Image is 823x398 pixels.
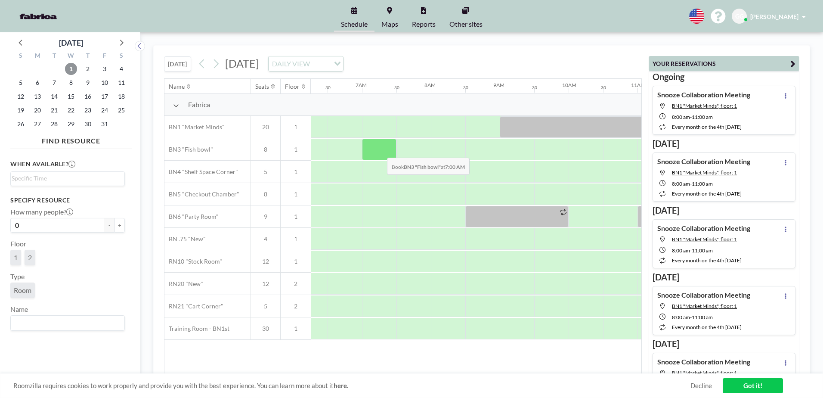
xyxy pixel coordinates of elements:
div: F [96,51,113,62]
div: T [46,51,63,62]
span: Thursday, October 9, 2025 [82,77,94,89]
span: 1 [14,253,18,262]
span: every month on the 4th [DATE] [672,324,742,330]
h4: Snooze Collaboration Meeting [657,157,750,166]
h4: Snooze Collaboration Meeting [657,224,750,233]
span: Saturday, October 4, 2025 [115,63,127,75]
div: T [79,51,96,62]
span: GG [735,12,744,20]
span: every month on the 4th [DATE] [672,190,742,197]
span: [DATE] [225,57,259,70]
span: - [690,114,692,120]
span: Sunday, October 5, 2025 [15,77,27,89]
b: 7:00 AM [445,164,465,170]
div: 30 [463,85,468,90]
h3: [DATE] [653,272,795,283]
div: 11AM [631,82,645,88]
label: Floor [10,239,26,248]
span: BN4 "Shelf Space Corner" [164,168,238,176]
input: Search for option [12,174,120,183]
span: Sunday, October 12, 2025 [15,90,27,103]
span: Friday, October 10, 2025 [99,77,111,89]
span: 30 [251,325,280,333]
span: Maps [381,21,398,28]
span: Monday, October 20, 2025 [31,104,43,116]
div: W [63,51,80,62]
span: BN3 "Fish bowl" [164,146,213,153]
div: 30 [394,85,399,90]
span: Wednesday, October 1, 2025 [65,63,77,75]
span: 11:00 AM [692,247,713,254]
span: 2 [281,280,311,288]
span: RN10 "Stock Room" [164,258,222,265]
span: 8 [251,146,280,153]
span: BN .75 "New" [164,235,206,243]
a: here. [334,382,348,389]
span: Tuesday, October 7, 2025 [48,77,60,89]
button: YOUR RESERVATIONS [649,56,799,71]
div: M [29,51,46,62]
div: Search for option [11,316,124,330]
span: 8:00 AM [672,314,690,320]
div: 30 [325,85,331,90]
div: 10AM [562,82,576,88]
span: Friday, October 31, 2025 [99,118,111,130]
h4: Snooze Collaboration Meeting [657,291,750,299]
label: How many people? [10,208,73,216]
span: Monday, October 6, 2025 [31,77,43,89]
span: Thursday, October 23, 2025 [82,104,94,116]
h3: [DATE] [653,138,795,149]
div: S [12,51,29,62]
span: 8:00 AM [672,180,690,187]
span: 20 [251,123,280,131]
span: Schedule [341,21,368,28]
span: 11:00 AM [692,114,713,120]
img: organization-logo [14,8,63,25]
span: 9 [251,213,280,221]
span: Tuesday, October 14, 2025 [48,90,60,103]
span: Sunday, October 26, 2025 [15,118,27,130]
div: 30 [601,85,606,90]
a: Got it! [723,378,783,393]
span: Friday, October 24, 2025 [99,104,111,116]
span: 2 [28,253,32,262]
span: Wednesday, October 29, 2025 [65,118,77,130]
span: 1 [281,190,311,198]
span: 1 [281,123,311,131]
span: Saturday, October 25, 2025 [115,104,127,116]
span: 12 [251,280,280,288]
span: 2 [281,302,311,310]
span: 1 [281,213,311,221]
div: Search for option [269,56,343,71]
div: Seats [255,83,269,90]
span: RN20 "New" [164,280,203,288]
span: Friday, October 3, 2025 [99,63,111,75]
span: Friday, October 17, 2025 [99,90,111,103]
span: Wednesday, October 22, 2025 [65,104,77,116]
span: 1 [281,258,311,265]
span: BN1 "Market Minds", floor: 1 [672,169,737,176]
div: [DATE] [59,37,83,49]
span: Thursday, October 30, 2025 [82,118,94,130]
span: Wednesday, October 8, 2025 [65,77,77,89]
span: 11:00 AM [692,314,713,320]
div: Name [169,83,185,90]
span: Saturday, October 11, 2025 [115,77,127,89]
span: 5 [251,302,280,310]
input: Search for option [312,58,329,69]
div: 9AM [493,82,504,88]
span: 1 [281,146,311,153]
span: 1 [281,168,311,176]
span: Training Room - BN1st [164,325,229,333]
span: 8 [251,190,280,198]
div: Floor [285,83,300,90]
label: Type [10,272,25,281]
span: Book at [387,158,470,175]
span: every month on the 4th [DATE] [672,124,742,130]
span: DAILY VIEW [270,58,312,69]
div: S [113,51,130,62]
span: 1 [281,235,311,243]
button: - [104,218,114,233]
span: BN1 "Market Minds", floor: 1 [672,236,737,243]
span: 4 [251,235,280,243]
